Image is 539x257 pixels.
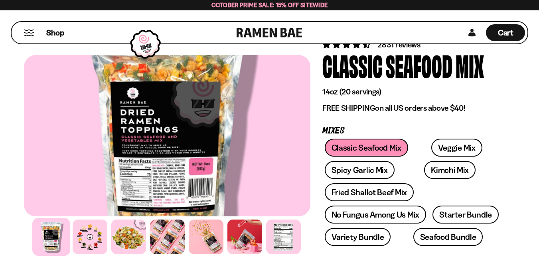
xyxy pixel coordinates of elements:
[211,1,328,9] span: October Prime Sale: 15% off Sitewide
[431,139,482,157] a: Veggie Mix
[424,161,476,179] a: Kimchi Mix
[413,228,483,246] a: Seafood Bundle
[456,50,484,80] div: Mix
[486,22,525,43] div: Cart
[325,183,414,201] a: Fried Shallot Beef Mix
[46,24,64,41] a: Shop
[322,50,383,80] div: Classic
[325,161,395,179] a: Spicy Garlic Mix
[325,228,391,246] a: Variety Bundle
[322,103,503,113] p: on all US orders above $40!
[24,29,34,36] button: Mobile Menu Trigger
[46,27,64,38] span: Shop
[322,103,375,113] strong: FREE SHIPPING
[432,206,499,224] a: Starter Bundle
[325,206,426,224] a: No Fungus Among Us Mix
[322,127,503,135] p: Mixes
[386,50,452,80] div: Seafood
[498,28,513,37] span: Cart
[322,87,503,97] p: 14oz (20 servings)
